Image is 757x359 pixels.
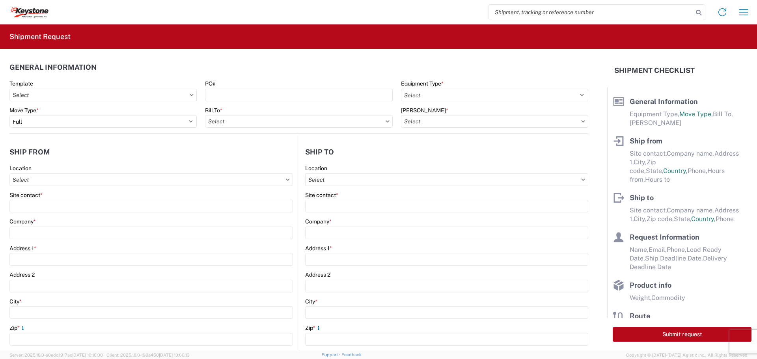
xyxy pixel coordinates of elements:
[305,218,332,225] label: Company
[9,192,43,199] label: Site contact
[630,150,667,157] span: Site contact,
[649,246,667,253] span: Email,
[322,352,341,357] a: Support
[9,271,35,278] label: Address 2
[630,110,679,118] span: Equipment Type,
[205,80,216,87] label: PO#
[205,107,222,114] label: Bill To
[630,206,667,214] span: Site contact,
[305,165,327,172] label: Location
[667,150,714,157] span: Company name,
[630,294,651,301] span: Weight,
[626,352,748,359] span: Copyright © [DATE]-[DATE] Agistix Inc., All Rights Reserved
[716,215,734,223] span: Phone
[614,66,695,75] h2: Shipment Checklist
[634,158,647,166] span: City,
[305,324,322,331] label: Zip
[630,281,671,289] span: Product info
[9,32,71,41] h2: Shipment Request
[630,97,698,106] span: General Information
[9,245,36,252] label: Address 1
[663,167,688,175] span: Country,
[645,255,703,262] span: Ship Deadline Date,
[691,215,716,223] span: Country,
[651,294,685,301] span: Commodity
[305,298,317,305] label: City
[9,165,32,172] label: Location
[630,312,650,320] span: Route
[9,218,36,225] label: Company
[630,119,681,126] span: [PERSON_NAME]
[674,215,691,223] span: State,
[305,192,338,199] label: Site contact
[305,271,330,278] label: Address 2
[613,327,751,342] button: Submit request
[634,215,647,223] span: City,
[630,193,654,202] span: Ship to
[646,167,663,175] span: State,
[630,137,662,145] span: Ship from
[9,89,197,101] input: Select
[205,115,392,128] input: Select
[9,173,293,186] input: Select
[9,298,22,305] label: City
[713,110,733,118] span: Bill To,
[667,246,686,253] span: Phone,
[305,245,332,252] label: Address 1
[630,233,699,241] span: Request Information
[9,353,103,357] span: Server: 2025.18.0-a0edd1917ac
[630,246,649,253] span: Name,
[9,80,33,87] label: Template
[688,167,707,175] span: Phone,
[489,5,693,20] input: Shipment, tracking or reference number
[9,63,97,71] h2: General Information
[401,115,588,128] input: Select
[9,107,39,114] label: Move Type
[401,107,448,114] label: [PERSON_NAME]
[9,148,50,156] h2: Ship from
[305,148,334,156] h2: Ship to
[9,324,26,331] label: Zip
[667,206,714,214] span: Company name,
[679,110,713,118] span: Move Type,
[647,215,674,223] span: Zip code,
[401,80,444,87] label: Equipment Type
[106,353,190,357] span: Client: 2025.18.0-198a450
[645,176,670,183] span: Hours to
[305,173,588,186] input: Select
[341,352,362,357] a: Feedback
[72,353,103,357] span: [DATE] 10:10:00
[159,353,190,357] span: [DATE] 10:06:13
